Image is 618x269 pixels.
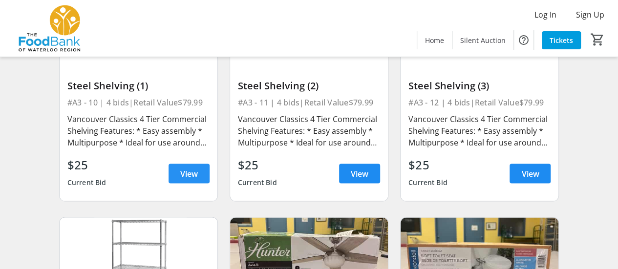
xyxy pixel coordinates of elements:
[180,167,198,179] span: View
[542,31,581,49] a: Tickets
[510,164,551,183] a: View
[6,4,93,53] img: The Food Bank of Waterloo Region's Logo
[452,31,513,49] a: Silent Auction
[339,164,380,183] a: View
[408,80,551,91] div: Steel Shelving (3)
[238,95,380,109] div: #A3 - 11 | 4 bids | Retail Value $79.99
[460,35,506,45] span: Silent Auction
[589,31,606,48] button: Cart
[67,95,210,109] div: #A3 - 10 | 4 bids | Retail Value $79.99
[527,7,564,22] button: Log In
[67,156,107,173] div: $25
[408,173,448,191] div: Current Bid
[67,173,107,191] div: Current Bid
[550,35,573,45] span: Tickets
[568,7,612,22] button: Sign Up
[521,167,539,179] span: View
[238,113,380,148] div: Vancouver Classics 4 Tier Commercial Shelving Features: * Easy assembly * Multipurpose * Ideal fo...
[67,113,210,148] div: Vancouver Classics 4 Tier Commercial Shelving Features: * Easy assembly * Multipurpose * Ideal fo...
[408,95,551,109] div: #A3 - 12 | 4 bids | Retail Value $79.99
[238,173,277,191] div: Current Bid
[514,30,533,50] button: Help
[408,113,551,148] div: Vancouver Classics 4 Tier Commercial Shelving Features: * Easy assembly * Multipurpose * Ideal fo...
[169,164,210,183] a: View
[576,9,604,21] span: Sign Up
[351,167,368,179] span: View
[67,80,210,91] div: Steel Shelving (1)
[408,156,448,173] div: $25
[534,9,556,21] span: Log In
[417,31,452,49] a: Home
[238,80,380,91] div: Steel Shelving (2)
[425,35,444,45] span: Home
[238,156,277,173] div: $25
